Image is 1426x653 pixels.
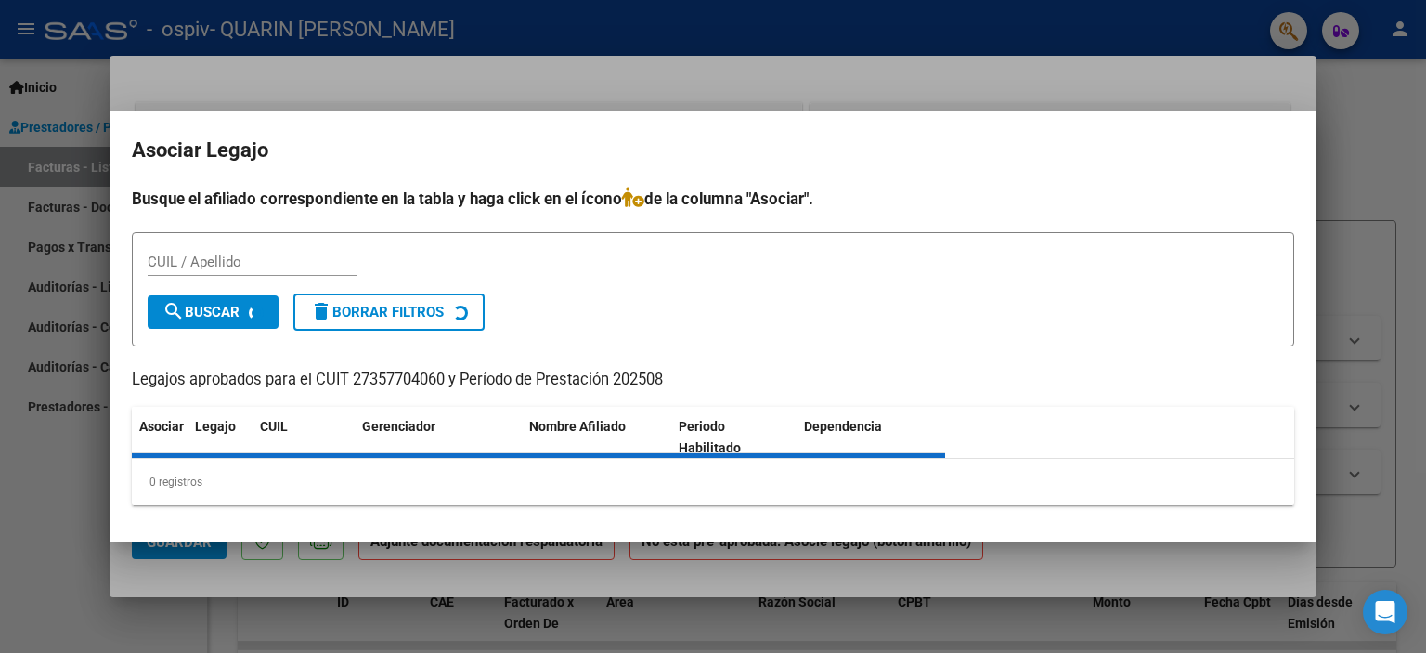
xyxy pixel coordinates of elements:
span: Nombre Afiliado [529,419,626,434]
button: Buscar [148,295,279,329]
datatable-header-cell: Gerenciador [355,407,522,468]
span: Gerenciador [362,419,435,434]
span: Buscar [162,304,240,320]
span: Borrar Filtros [310,304,444,320]
datatable-header-cell: Legajo [188,407,253,468]
datatable-header-cell: CUIL [253,407,355,468]
span: Periodo Habilitado [679,419,741,455]
p: Legajos aprobados para el CUIT 27357704060 y Período de Prestación 202508 [132,369,1294,392]
span: Dependencia [804,419,882,434]
datatable-header-cell: Asociar [132,407,188,468]
span: Asociar [139,419,184,434]
mat-icon: search [162,300,185,322]
span: CUIL [260,419,288,434]
mat-icon: delete [310,300,332,322]
div: 0 registros [132,459,1294,505]
button: Borrar Filtros [293,294,485,331]
h4: Busque el afiliado correspondiente en la tabla y haga click en el ícono de la columna "Asociar". [132,187,1294,211]
div: Open Intercom Messenger [1363,590,1407,634]
h2: Asociar Legajo [132,133,1294,168]
span: Legajo [195,419,236,434]
datatable-header-cell: Dependencia [797,407,946,468]
datatable-header-cell: Nombre Afiliado [522,407,671,468]
datatable-header-cell: Periodo Habilitado [671,407,797,468]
